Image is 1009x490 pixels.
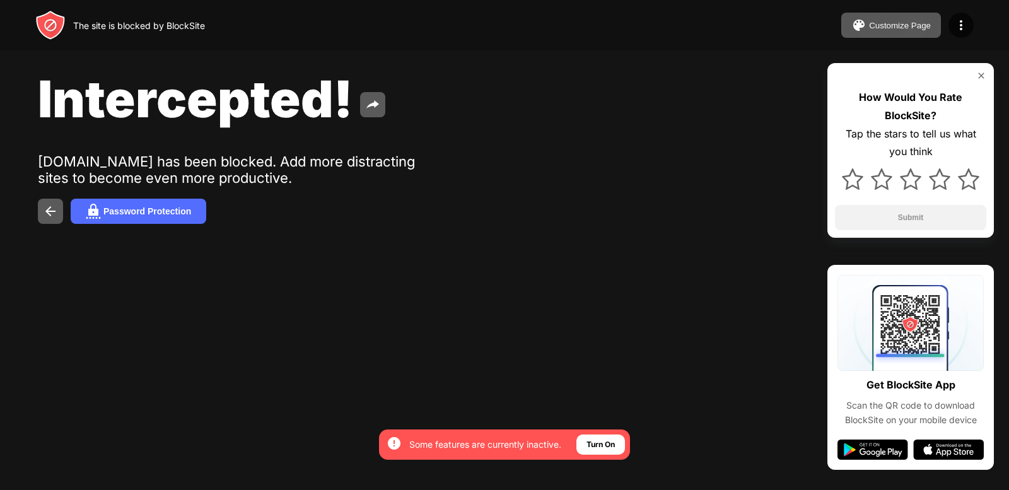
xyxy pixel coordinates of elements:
div: How Would You Rate BlockSite? [835,88,986,125]
img: menu-icon.svg [954,18,969,33]
div: Tap the stars to tell us what you think [835,125,986,161]
img: back.svg [43,204,58,219]
div: Password Protection [103,206,191,216]
img: pallet.svg [851,18,866,33]
img: star.svg [842,168,863,190]
img: error-circle-white.svg [387,436,402,451]
img: password.svg [86,204,101,219]
div: The site is blocked by BlockSite [73,20,205,31]
img: star.svg [958,168,979,190]
img: star.svg [900,168,921,190]
button: Submit [835,205,986,230]
img: rate-us-close.svg [976,71,986,81]
div: Scan the QR code to download BlockSite on your mobile device [837,399,984,427]
div: Customize Page [869,21,931,30]
img: star.svg [871,168,892,190]
button: Customize Page [841,13,941,38]
img: qrcode.svg [837,275,984,371]
div: Some features are currently inactive. [409,438,561,451]
div: [DOMAIN_NAME] has been blocked. Add more distracting sites to become even more productive. [38,153,428,186]
span: Intercepted! [38,68,353,129]
div: Get BlockSite App [866,376,955,394]
div: Turn On [586,438,615,451]
img: header-logo.svg [35,10,66,40]
img: share.svg [365,97,380,112]
img: star.svg [929,168,950,190]
img: app-store.svg [913,440,984,460]
img: google-play.svg [837,440,908,460]
button: Password Protection [71,199,206,224]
